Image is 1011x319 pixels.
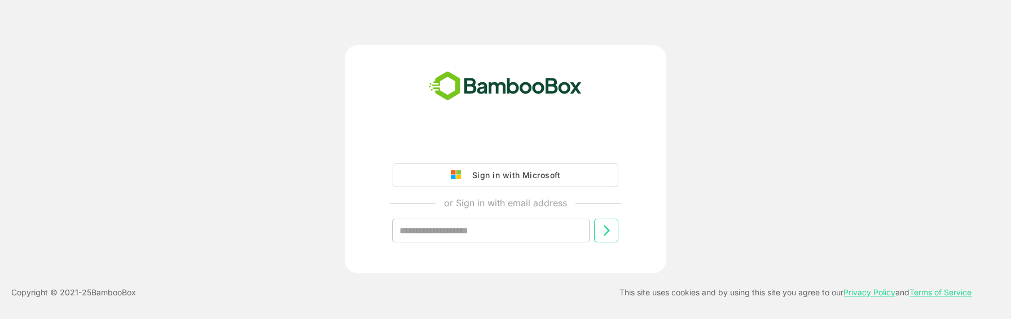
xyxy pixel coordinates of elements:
[423,68,588,105] img: bamboobox
[843,287,895,297] a: Privacy Policy
[467,168,560,183] div: Sign in with Microsoft
[909,287,972,297] a: Terms of Service
[451,170,467,180] img: google
[444,196,567,210] p: or Sign in with email address
[11,286,136,299] p: Copyright © 2021- 25 BambooBox
[393,163,618,187] button: Sign in with Microsoft
[619,286,972,299] p: This site uses cookies and by using this site you agree to our and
